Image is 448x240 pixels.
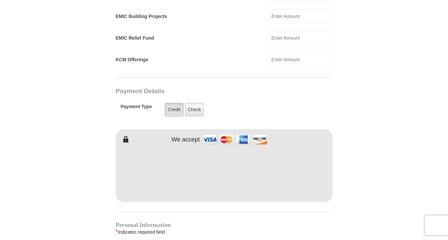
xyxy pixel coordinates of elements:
[171,136,200,143] h4: We accept
[116,88,286,95] h3: Payment Details
[116,56,148,63] label: KCM Offerings
[269,52,333,67] input: Enter Amount
[116,35,154,42] label: EMIC Relief Fund
[185,103,204,117] label: Check
[116,13,167,20] label: EMIC Building Projects
[121,104,152,113] h5: Payment Type
[269,31,333,45] input: Enter Amount
[116,222,333,228] h4: Personal Information
[269,9,333,24] input: Enter Amount
[116,228,333,236] div: Indicates required field
[201,132,268,147] img: credit cards accepted
[165,103,183,117] label: Credit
